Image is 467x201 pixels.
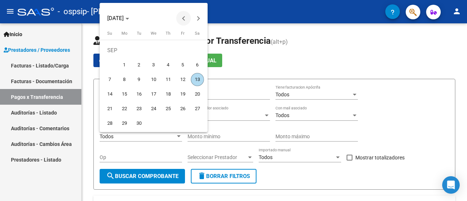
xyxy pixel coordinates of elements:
button: September 9, 2025 [132,72,146,87]
span: 23 [132,102,146,115]
button: September 24, 2025 [146,101,161,116]
span: 15 [118,88,131,101]
span: 18 [162,88,175,101]
button: September 1, 2025 [117,58,132,72]
span: 26 [176,102,189,115]
td: SEP [103,43,205,58]
button: September 15, 2025 [117,87,132,101]
span: 4 [162,58,175,71]
button: September 22, 2025 [117,101,132,116]
span: 7 [103,73,116,86]
button: September 27, 2025 [190,101,205,116]
span: Th [166,31,170,36]
span: Mo [121,31,127,36]
button: September 7, 2025 [103,72,117,87]
button: September 21, 2025 [103,101,117,116]
button: September 12, 2025 [175,72,190,87]
span: 2 [132,58,146,71]
button: September 25, 2025 [161,101,175,116]
button: September 16, 2025 [132,87,146,101]
span: 16 [132,88,146,101]
span: Tu [137,31,141,36]
span: 1 [118,58,131,71]
span: 10 [147,73,160,86]
button: September 19, 2025 [175,87,190,101]
span: 20 [191,88,204,101]
span: 27 [191,102,204,115]
button: September 13, 2025 [190,72,205,87]
span: 5 [176,58,189,71]
span: 6 [191,58,204,71]
span: We [151,31,157,36]
span: 9 [132,73,146,86]
span: Sa [195,31,200,36]
button: September 17, 2025 [146,87,161,101]
span: 13 [191,73,204,86]
button: September 4, 2025 [161,58,175,72]
button: September 20, 2025 [190,87,205,101]
button: September 29, 2025 [117,116,132,131]
button: September 3, 2025 [146,58,161,72]
div: Open Intercom Messenger [442,176,460,194]
button: Choose month and year [104,12,132,25]
span: 24 [147,102,160,115]
span: 8 [118,73,131,86]
button: September 30, 2025 [132,116,146,131]
button: September 26, 2025 [175,101,190,116]
span: 3 [147,58,160,71]
button: Previous month [176,11,191,26]
span: 28 [103,117,116,130]
button: September 23, 2025 [132,101,146,116]
button: September 5, 2025 [175,58,190,72]
span: 12 [176,73,189,86]
span: 17 [147,88,160,101]
span: 11 [162,73,175,86]
button: September 28, 2025 [103,116,117,131]
span: 21 [103,102,116,115]
button: Next month [191,11,205,26]
span: 30 [132,117,146,130]
span: 19 [176,88,189,101]
button: September 14, 2025 [103,87,117,101]
button: September 11, 2025 [161,72,175,87]
button: September 10, 2025 [146,72,161,87]
button: September 18, 2025 [161,87,175,101]
span: 14 [103,88,116,101]
span: Su [107,31,112,36]
span: Fr [181,31,185,36]
button: September 8, 2025 [117,72,132,87]
span: [DATE] [107,15,124,22]
span: 29 [118,117,131,130]
button: September 6, 2025 [190,58,205,72]
span: 22 [118,102,131,115]
span: 25 [162,102,175,115]
button: September 2, 2025 [132,58,146,72]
